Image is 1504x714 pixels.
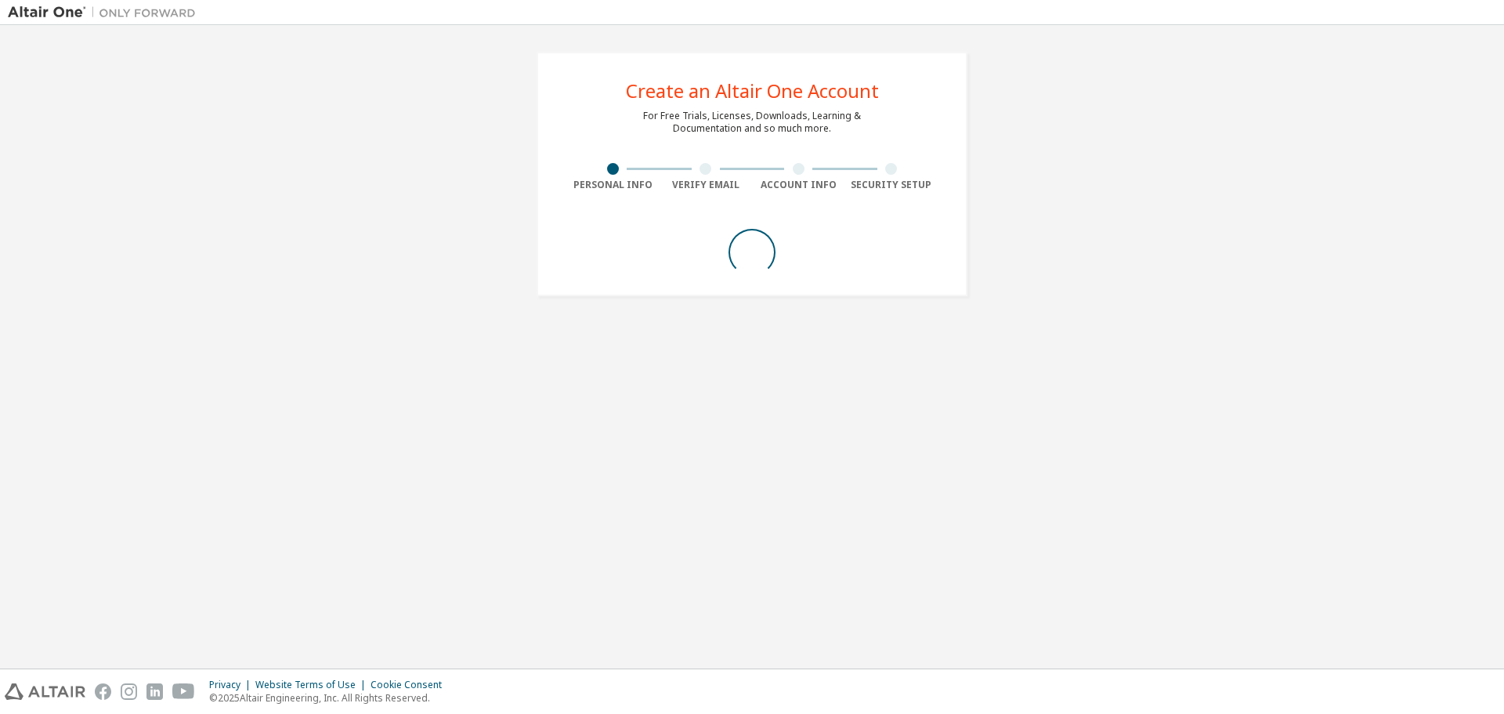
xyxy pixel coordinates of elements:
[121,683,137,700] img: instagram.svg
[626,82,879,100] div: Create an Altair One Account
[255,679,371,691] div: Website Terms of Use
[5,683,85,700] img: altair_logo.svg
[209,679,255,691] div: Privacy
[146,683,163,700] img: linkedin.svg
[172,683,195,700] img: youtube.svg
[643,110,861,135] div: For Free Trials, Licenses, Downloads, Learning & Documentation and so much more.
[845,179,938,191] div: Security Setup
[660,179,753,191] div: Verify Email
[95,683,111,700] img: facebook.svg
[371,679,451,691] div: Cookie Consent
[752,179,845,191] div: Account Info
[8,5,204,20] img: Altair One
[209,691,451,705] p: © 2025 Altair Engineering, Inc. All Rights Reserved.
[566,179,660,191] div: Personal Info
